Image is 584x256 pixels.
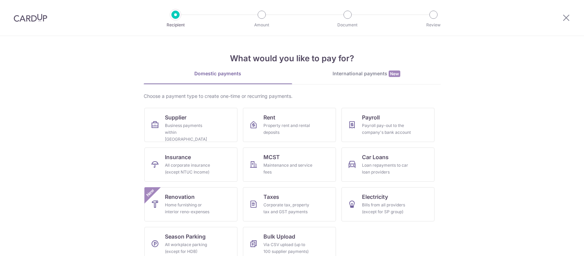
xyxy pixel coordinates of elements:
span: Season Parking [165,232,206,241]
a: SupplierBusiness payments within [GEOGRAPHIC_DATA] [144,108,237,142]
div: Maintenance and service fees [263,162,313,176]
div: International payments [292,70,441,77]
a: ElectricityBills from all providers (except for SP group) [341,187,434,221]
div: All corporate insurance (except NTUC Income) [165,162,214,176]
div: Loan repayments to car loan providers [362,162,411,176]
div: Bills from all providers (except for SP group) [362,202,411,215]
p: Recipient [150,22,201,28]
a: Car LoansLoan repayments to car loan providers [341,148,434,182]
span: Payroll [362,113,380,121]
img: CardUp [14,14,47,22]
div: Home furnishing or interior reno-expenses [165,202,214,215]
p: Amount [236,22,287,28]
span: Car Loans [362,153,389,161]
span: Supplier [165,113,186,121]
div: Payroll pay-out to the company's bank account [362,122,411,136]
div: Corporate tax, property tax and GST payments [263,202,313,215]
a: RentProperty rent and rental deposits [243,108,336,142]
a: MCSTMaintenance and service fees [243,148,336,182]
a: PayrollPayroll pay-out to the company's bank account [341,108,434,142]
a: TaxesCorporate tax, property tax and GST payments [243,187,336,221]
div: Choose a payment type to create one-time or recurring payments. [144,93,441,100]
h4: What would you like to pay for? [144,52,441,65]
div: All workplace parking (except for HDB) [165,241,214,255]
div: Property rent and rental deposits [263,122,313,136]
span: MCST [263,153,280,161]
span: Renovation [165,193,195,201]
div: Domestic payments [144,70,292,77]
span: Electricity [362,193,388,201]
a: InsuranceAll corporate insurance (except NTUC Income) [144,148,237,182]
p: Document [322,22,373,28]
div: Business payments within [GEOGRAPHIC_DATA] [165,122,214,143]
span: Taxes [263,193,279,201]
span: Rent [263,113,275,121]
a: RenovationHome furnishing or interior reno-expensesNew [144,187,237,221]
p: Review [408,22,459,28]
span: New [389,71,400,77]
span: New [144,187,156,199]
span: Bulk Upload [263,232,295,241]
iframe: Opens a widget where you can find more information [540,235,577,253]
span: Insurance [165,153,191,161]
div: Via CSV upload (up to 100 supplier payments) [263,241,313,255]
